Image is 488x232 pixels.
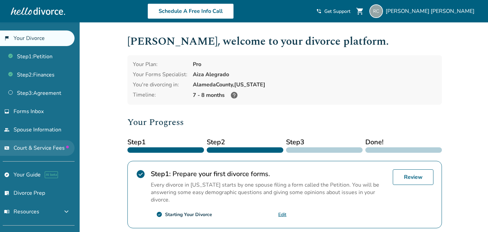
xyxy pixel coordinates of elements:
[4,127,9,132] span: people
[4,190,9,196] span: list_alt_check
[369,4,383,18] img: rubiebegonia@gmail.com
[286,137,363,147] span: Step 3
[207,137,283,147] span: Step 2
[151,169,171,178] strong: Step 1 :
[365,137,442,147] span: Done!
[133,91,187,99] div: Timeline:
[127,137,204,147] span: Step 1
[4,209,9,214] span: menu_book
[14,108,44,115] span: Forms Inbox
[133,61,187,68] div: Your Plan:
[156,211,162,217] span: check_circle
[193,71,436,78] div: Aiza Alegrado
[4,172,9,177] span: explore
[4,109,9,114] span: inbox
[193,81,436,88] div: Alameda County, [US_STATE]
[316,8,350,15] a: phone_in_talkGet Support
[127,33,442,50] h1: [PERSON_NAME] , welcome to your divorce platform.
[278,211,286,218] a: Edit
[193,91,436,99] div: 7 - 8 months
[14,144,69,152] span: Court & Service Fees
[133,71,187,78] div: Your Forms Specialist:
[136,169,145,179] span: check_circle
[4,145,9,151] span: universal_currency_alt
[133,81,187,88] div: You're divorcing in:
[386,7,477,15] span: [PERSON_NAME] [PERSON_NAME]
[316,8,322,14] span: phone_in_talk
[62,208,70,216] span: expand_more
[393,169,433,185] a: Review
[356,7,364,15] span: shopping_cart
[165,211,212,218] div: Starting Your Divorce
[324,8,350,15] span: Get Support
[127,115,442,129] h2: Your Progress
[151,169,387,178] h2: Prepare your first divorce forms.
[45,171,58,178] span: AI beta
[193,61,436,68] div: Pro
[454,199,488,232] iframe: Chat Widget
[4,208,39,215] span: Resources
[151,181,387,204] p: Every divorce in [US_STATE] starts by one spouse filing a form called the Petition. You will be a...
[4,36,9,41] span: flag_2
[147,3,234,19] a: Schedule A Free Info Call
